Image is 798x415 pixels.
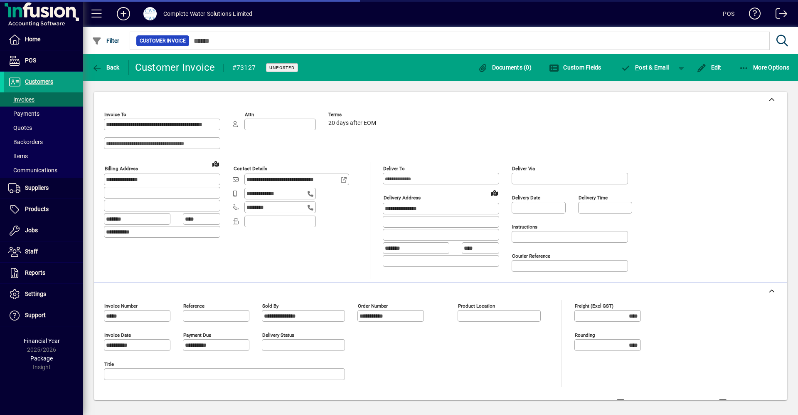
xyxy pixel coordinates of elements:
[8,110,39,117] span: Payments
[358,303,388,309] mat-label: Order number
[4,29,83,50] a: Home
[25,291,46,297] span: Settings
[621,64,669,71] span: ost & Email
[737,60,792,75] button: More Options
[4,163,83,177] a: Communications
[769,2,788,29] a: Logout
[8,167,57,174] span: Communications
[549,64,601,71] span: Custom Fields
[328,112,378,117] span: Terms
[110,6,137,21] button: Add
[104,303,138,309] mat-label: Invoice number
[488,186,501,199] a: View on map
[8,96,34,103] span: Invoices
[458,303,495,309] mat-label: Product location
[104,112,126,117] mat-label: Invoice To
[475,60,534,75] button: Documents (0)
[729,399,777,407] label: Show Cost/Profit
[90,33,122,48] button: Filter
[626,399,704,407] label: Show Line Volumes/Weights
[8,139,43,145] span: Backorders
[4,135,83,149] a: Backorders
[512,224,537,230] mat-label: Instructions
[8,124,32,131] span: Quotes
[743,2,761,29] a: Knowledge Base
[512,166,535,171] mat-label: Deliver via
[25,312,46,318] span: Support
[90,60,122,75] button: Back
[269,65,295,70] span: Unposted
[92,64,120,71] span: Back
[4,178,83,199] a: Suppliers
[723,7,734,20] div: POS
[635,64,639,71] span: P
[8,153,28,159] span: Items
[739,64,790,71] span: More Options
[25,248,38,255] span: Staff
[183,303,204,309] mat-label: Reference
[262,303,278,309] mat-label: Sold by
[478,64,532,71] span: Documents (0)
[383,166,405,171] mat-label: Deliver To
[328,120,376,127] span: 20 days after EOM
[4,92,83,107] a: Invoices
[617,60,673,75] button: Post & Email
[25,269,45,276] span: Reports
[163,7,253,20] div: Complete Water Solutions Limited
[104,361,114,367] mat-label: Title
[25,57,36,64] span: POS
[4,284,83,305] a: Settings
[140,37,186,45] span: Customer Invoice
[4,149,83,163] a: Items
[92,37,120,44] span: Filter
[30,355,53,362] span: Package
[245,112,254,117] mat-label: Attn
[232,61,256,75] div: #73127
[4,305,83,326] a: Support
[25,227,38,234] span: Jobs
[135,61,215,74] div: Customer Invoice
[137,6,163,21] button: Profile
[695,60,724,75] button: Edit
[104,332,131,338] mat-label: Invoice date
[25,184,49,191] span: Suppliers
[83,60,129,75] app-page-header-button: Back
[183,332,211,338] mat-label: Payment due
[4,263,83,283] a: Reports
[25,36,40,42] span: Home
[512,253,550,259] mat-label: Courier Reference
[4,241,83,262] a: Staff
[575,303,613,309] mat-label: Freight (excl GST)
[4,220,83,241] a: Jobs
[4,50,83,71] a: POS
[575,332,595,338] mat-label: Rounding
[579,195,608,201] mat-label: Delivery time
[24,338,60,344] span: Financial Year
[4,199,83,220] a: Products
[547,60,603,75] button: Custom Fields
[209,157,222,170] a: View on map
[25,78,53,85] span: Customers
[262,332,294,338] mat-label: Delivery status
[25,206,49,212] span: Products
[697,64,722,71] span: Edit
[4,107,83,121] a: Payments
[4,121,83,135] a: Quotes
[512,195,540,201] mat-label: Delivery date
